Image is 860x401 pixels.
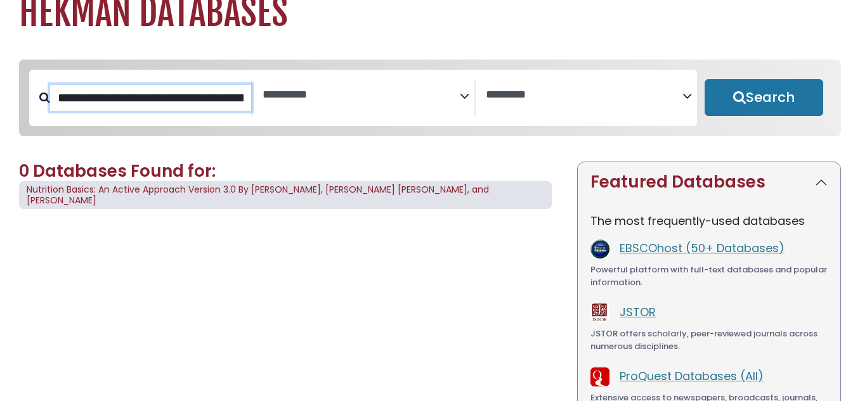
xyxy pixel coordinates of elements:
[620,304,656,320] a: JSTOR
[19,60,841,136] nav: Search filters
[578,162,840,202] button: Featured Databases
[263,89,460,102] textarea: Search
[27,183,489,207] span: Nutrition Basics: An Active Approach Version 3.0 By [PERSON_NAME], [PERSON_NAME] [PERSON_NAME], a...
[620,368,764,384] a: ProQuest Databases (All)
[705,79,823,116] button: Submit for Search Results
[590,328,828,352] div: JSTOR offers scholarly, peer-reviewed journals across numerous disciplines.
[620,240,785,256] a: EBSCOhost (50+ Databases)
[590,264,828,288] div: Powerful platform with full-text databases and popular information.
[486,89,683,102] textarea: Search
[590,212,828,229] p: The most frequently-used databases
[50,85,251,111] input: Search database by title or keyword
[19,160,216,182] span: 0 Databases Found for:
